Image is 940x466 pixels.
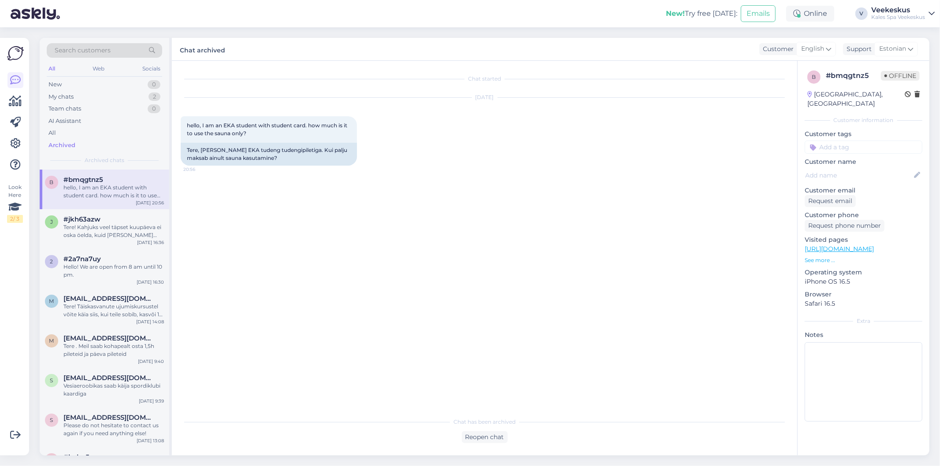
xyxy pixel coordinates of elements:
div: [DATE] [181,93,788,101]
div: Support [843,44,872,54]
div: 2 [149,92,160,101]
div: 0 [148,80,160,89]
span: munapeatennisball@gmail.com [63,334,155,342]
div: 0 [148,104,160,113]
div: Online [786,6,834,22]
p: iPhone OS 16.5 [805,277,922,286]
div: My chats [48,92,74,101]
div: Vesiaeroobikas saab käija spordiklubi kaardiga [63,382,164,398]
span: Search customers [55,46,111,55]
span: s [50,377,53,384]
div: [DATE] 9:39 [139,398,164,404]
a: [URL][DOMAIN_NAME] [805,245,874,253]
span: j [50,218,53,225]
span: English [801,44,824,54]
div: [DATE] 16:30 [137,279,164,285]
div: Tere! Täiskasvanute ujumiskursustel võite käia siis, kui teile sobib, kasvõi 1x nädalas. [PERSON_... [63,303,164,318]
div: New [48,80,62,89]
p: Customer name [805,157,922,166]
a: VeekeskusKales Spa Veekeskus [871,7,935,21]
p: Operating system [805,268,922,277]
input: Add a tag [805,141,922,154]
div: Please do not hesitate to contact us again if you need anything else! [63,422,164,437]
div: Request phone number [805,220,884,232]
div: Team chats [48,104,81,113]
span: b [50,179,54,185]
div: [GEOGRAPHIC_DATA], [GEOGRAPHIC_DATA] [807,90,905,108]
div: [DATE] 9:40 [138,358,164,365]
div: [DATE] 13:08 [137,437,164,444]
p: Customer email [805,186,922,195]
div: Kales Spa Veekeskus [871,14,925,21]
div: V [855,7,868,20]
div: Tere . Meil saab kohapealt osta 1,5h pileteid ja päeva pileteid [63,342,164,358]
div: 2 / 3 [7,215,23,223]
span: maren224@gmail.com [63,295,155,303]
label: Chat archived [180,43,225,55]
span: saskiapuusaar@gmail.com [63,374,155,382]
div: Archived [48,141,75,150]
span: s [50,417,53,423]
div: Chat started [181,75,788,83]
span: Offline [881,71,920,81]
div: Tere! Kahjuks veel täpset kuupäeva ei oska öelda, kuid [PERSON_NAME] suvevaheaega peaks see lõppema. [63,223,164,239]
span: hello, I am an EKA student with student card. how much is it to use the sauna only? [187,122,349,137]
div: All [48,129,56,137]
div: Web [91,63,107,74]
span: Chat has been archived [453,418,516,426]
span: b [812,74,816,80]
div: All [47,63,57,74]
span: #bmqgtnz5 [63,176,103,184]
span: 20:56 [183,166,216,173]
img: Askly Logo [7,45,24,62]
span: Archived chats [85,156,124,164]
span: #jkh63azw [63,215,100,223]
div: hello, I am an EKA student with student card. how much is it to use the sauna only? [63,184,164,200]
div: Reopen chat [462,431,508,443]
p: Notes [805,330,922,340]
p: Visited pages [805,235,922,244]
input: Add name [805,170,912,180]
span: m [49,337,54,344]
p: Safari 16.5 [805,299,922,308]
p: Customer tags [805,129,922,139]
p: Browser [805,290,922,299]
span: Estonian [879,44,906,54]
div: [DATE] 14:08 [136,318,164,325]
span: m [49,298,54,304]
div: Hello! We are open from 8 am until 10 pm. [63,263,164,279]
p: Customer phone [805,211,922,220]
div: Customer information [805,116,922,124]
button: Emails [741,5,776,22]
div: [DATE] 20:56 [136,200,164,206]
div: Tere, [PERSON_NAME] EKA tudeng tudengipiletiga. Kui palju maksab ainult sauna kasutamine? [181,143,357,166]
div: Request email [805,195,856,207]
span: sezerilyan@gmail.com [63,414,155,422]
b: New! [666,9,685,18]
div: Look Here [7,183,23,223]
div: Try free [DATE]: [666,8,737,19]
div: [DATE] 16:36 [137,239,164,246]
span: #2a7na7uy [63,255,101,263]
span: 2 [50,258,53,265]
div: Customer [759,44,794,54]
div: Veekeskus [871,7,925,14]
div: AI Assistant [48,117,81,126]
div: Extra [805,317,922,325]
div: Socials [141,63,162,74]
p: See more ... [805,256,922,264]
div: # bmqgtnz5 [826,70,881,81]
span: #hebn5grg [63,453,101,461]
